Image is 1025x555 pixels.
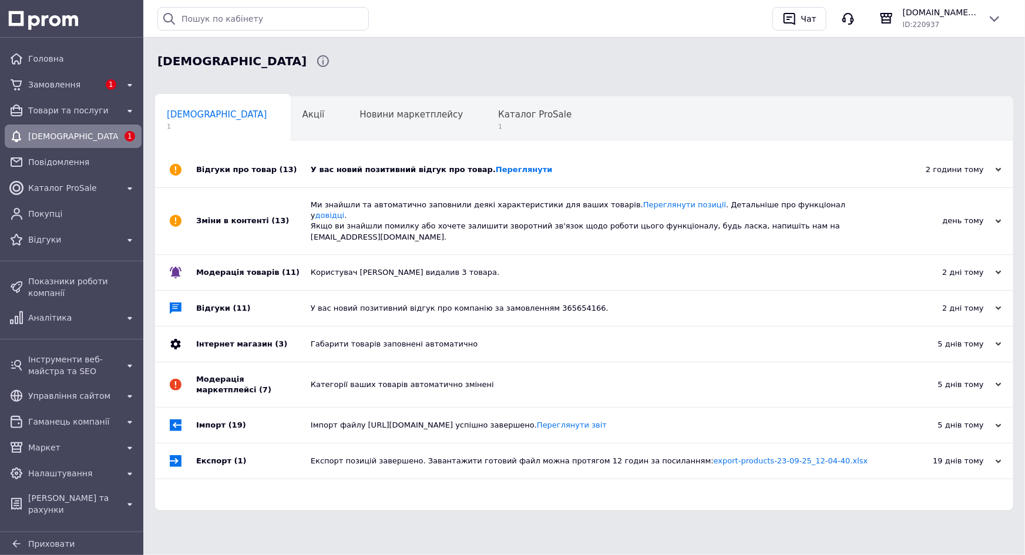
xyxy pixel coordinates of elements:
[271,216,289,225] span: (13)
[311,339,884,349] div: Габарити товарів заповнені автоматично
[28,539,75,549] span: Приховати
[359,109,463,120] span: Новини маркетплейсу
[167,122,267,131] span: 1
[28,79,99,90] span: Замовлення
[643,200,726,209] a: Переглянути позиції
[714,456,868,465] a: export-products-23-09-25_12-04-40.xlsx
[196,327,311,362] div: Інтернет магазин
[28,312,118,324] span: Аналітика
[28,354,118,377] span: Інструменти веб-майстра та SEO
[28,130,118,142] span: [DEMOGRAPHIC_DATA]
[799,10,819,28] div: Чат
[259,385,271,394] span: (7)
[196,188,311,254] div: Зміни в контенті
[28,390,118,402] span: Управління сайтом
[28,182,118,194] span: Каталог ProSale
[234,456,247,465] span: (1)
[498,109,572,120] span: Каталог ProSale
[537,421,607,429] a: Переглянути звіт
[28,442,118,453] span: Маркет
[196,443,311,479] div: Експорт
[157,7,369,31] input: Пошук по кабінету
[196,362,311,407] div: Модерація маркетплейсі
[28,234,118,245] span: Відгуки
[275,339,287,348] span: (3)
[496,165,553,174] a: Переглянути
[196,291,311,326] div: Відгуки
[315,211,345,220] a: довідці
[167,109,267,120] span: [DEMOGRAPHIC_DATA]
[884,216,1002,226] div: день тому
[311,456,884,466] div: Експорт позицій завершено. Завантажити готовий файл можна протягом 12 годин за посиланням:
[28,467,118,479] span: Налаштування
[196,152,311,187] div: Відгуки про товар
[884,339,1002,349] div: 5 днів тому
[28,105,118,116] span: Товари та послуги
[884,420,1002,430] div: 5 днів тому
[884,303,1002,314] div: 2 дні тому
[157,53,307,70] span: Сповіщення
[28,208,137,220] span: Покупці
[28,156,137,168] span: Повідомлення
[884,456,1002,466] div: 19 днів тому
[311,200,884,243] div: Ми знайшли та автоматично заповнили деякі характеристики для ваших товарів. . Детальніше про функ...
[311,164,884,175] div: У вас новий позитивний відгук про товар.
[884,267,1002,278] div: 2 дні тому
[884,379,1002,390] div: 5 днів тому
[228,421,246,429] span: (19)
[28,53,137,65] span: Головна
[106,79,116,90] span: 1
[196,408,311,443] div: Імпорт
[498,122,572,131] span: 1
[280,165,297,174] span: (13)
[311,267,884,278] div: Користувач [PERSON_NAME] видалив 3 товара.
[903,21,940,29] span: ID: 220937
[311,420,884,430] div: Імпорт файлу [URL][DOMAIN_NAME] успішно завершено.
[28,275,137,299] span: Показники роботи компанії
[903,6,978,18] span: [DOMAIN_NAME] Інтернет-магазин акваріумістики та зоотоварів
[884,164,1002,175] div: 2 години тому
[303,109,325,120] span: Акції
[233,304,251,312] span: (11)
[125,131,135,142] span: 1
[28,416,118,428] span: Гаманець компанії
[196,255,311,290] div: Модерація товарів
[311,379,884,390] div: Категорії ваших товарів автоматично змінені
[282,268,300,277] span: (11)
[28,492,118,516] span: [PERSON_NAME] та рахунки
[772,7,826,31] button: Чат
[311,303,884,314] div: У вас новий позитивний відгук про компанію за замовленням 365654166.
